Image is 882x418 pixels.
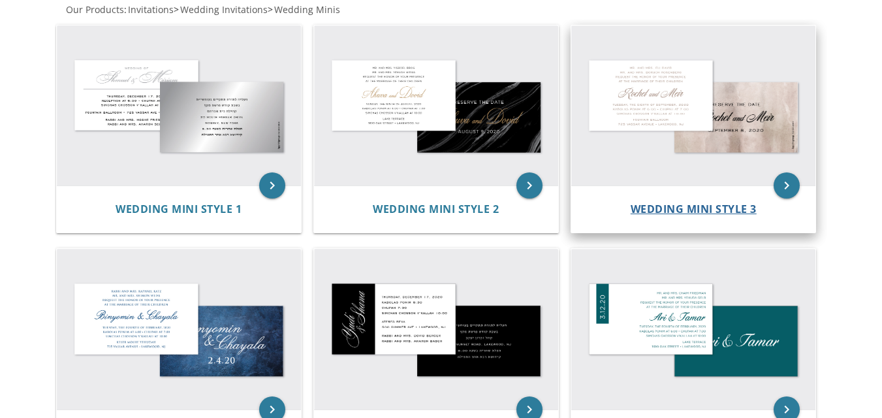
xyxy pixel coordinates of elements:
[273,3,340,16] a: Wedding Minis
[774,172,800,199] a: keyboard_arrow_right
[127,3,174,16] a: Invitations
[373,202,499,216] span: Wedding Mini Style 2
[268,3,340,16] span: >
[631,202,757,216] span: Wedding Mini Style 3
[571,25,815,186] img: Wedding Mini Style 3
[259,172,285,199] a: keyboard_arrow_right
[116,202,242,216] span: Wedding Mini Style 1
[55,3,441,16] div: :
[116,203,242,216] a: Wedding Mini Style 1
[571,249,815,410] img: Wedding Mini Style 6
[314,249,558,410] img: Wedding Mini Style 5
[174,3,268,16] span: >
[180,3,268,16] span: Wedding Invitations
[274,3,340,16] span: Wedding Minis
[516,172,543,199] a: keyboard_arrow_right
[57,249,301,410] img: Wedding Mini Style 4
[631,203,757,216] a: Wedding Mini Style 3
[65,3,124,16] a: Our Products
[179,3,268,16] a: Wedding Invitations
[57,25,301,186] img: Wedding Mini Style 1
[314,25,558,186] img: Wedding Mini Style 2
[373,203,499,216] a: Wedding Mini Style 2
[128,3,174,16] span: Invitations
